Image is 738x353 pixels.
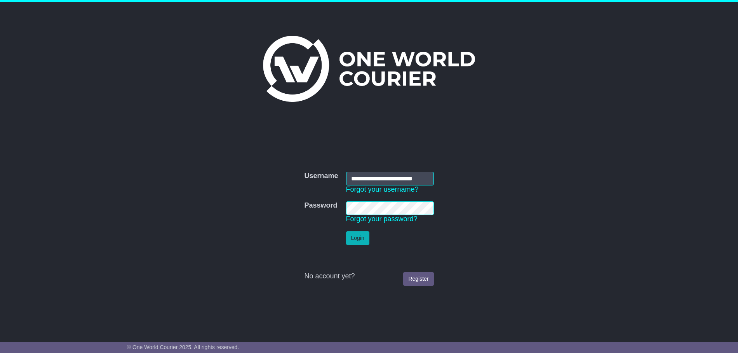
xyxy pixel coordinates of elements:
label: Password [304,201,337,210]
button: Login [346,231,369,245]
a: Forgot your username? [346,185,419,193]
a: Forgot your password? [346,215,418,223]
label: Username [304,172,338,180]
img: One World [263,36,475,102]
span: © One World Courier 2025. All rights reserved. [127,344,239,350]
a: Register [403,272,433,286]
div: No account yet? [304,272,433,281]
